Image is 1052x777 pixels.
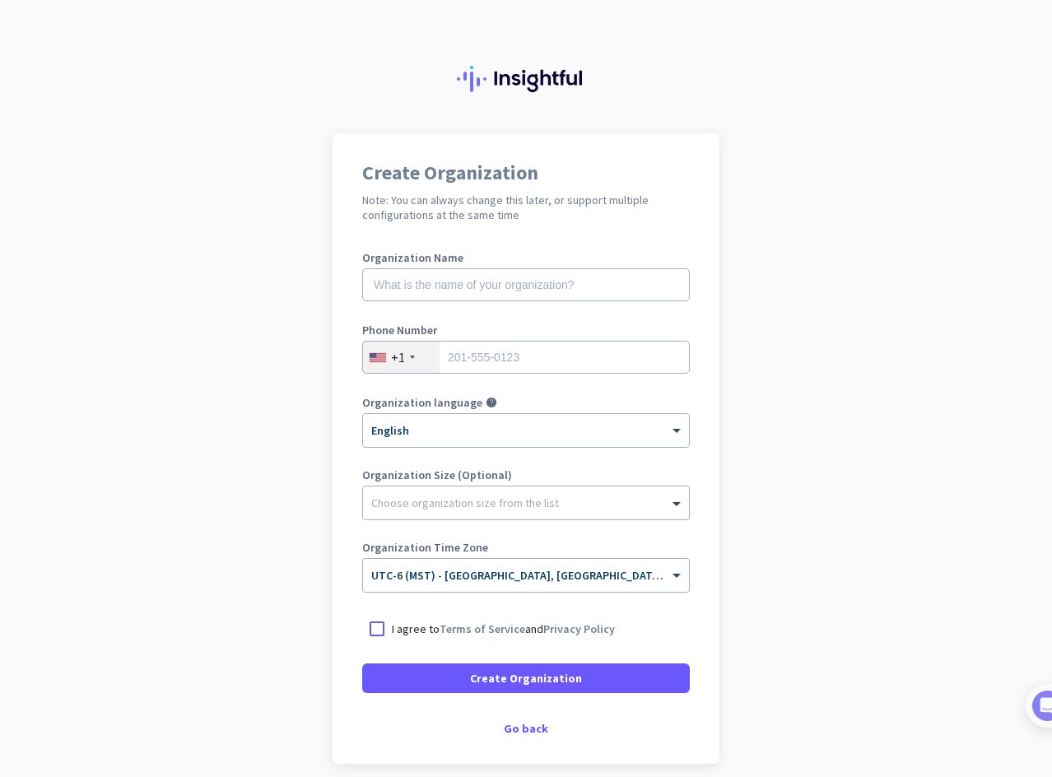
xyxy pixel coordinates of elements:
div: Go back [362,723,690,734]
img: Insightful [457,66,595,92]
h1: Create Organization [362,163,690,183]
button: Create Organization [362,663,690,693]
label: Organization Time Zone [362,542,690,553]
p: I agree to and [392,621,615,637]
label: Phone Number [362,324,690,336]
h2: Note: You can always change this later, or support multiple configurations at the same time [362,193,690,222]
i: help [486,397,497,408]
input: 201-555-0123 [362,341,690,374]
label: Organization Name [362,252,690,263]
label: Organization Size (Optional) [362,469,690,481]
a: Privacy Policy [543,621,615,636]
input: What is the name of your organization? [362,268,690,301]
div: +1 [391,349,405,365]
span: Create Organization [470,670,582,686]
label: Organization language [362,397,482,408]
a: Terms of Service [440,621,525,636]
